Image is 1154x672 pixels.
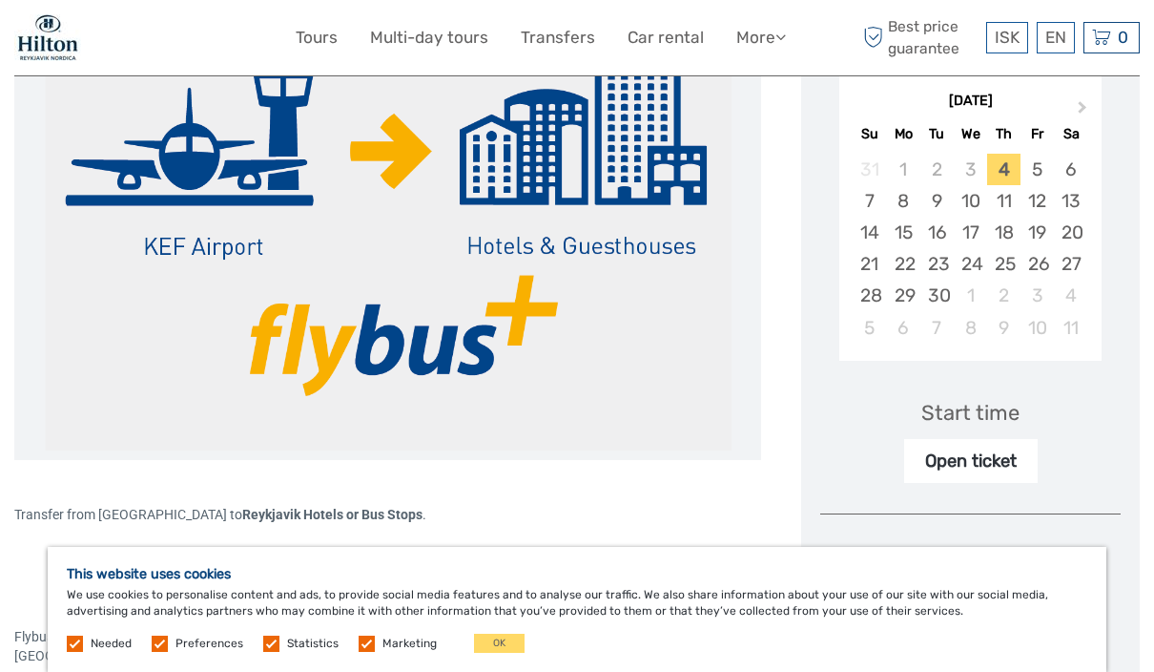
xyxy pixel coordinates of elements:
[1037,22,1075,53] div: EN
[1020,121,1054,147] div: Fr
[1115,28,1131,47] span: 0
[14,14,81,61] img: 1846-e7c6c28a-36f7-44b6-aaf6-bfd1581794f2_logo_small.jpg
[987,185,1020,217] div: Choose Thursday, September 11th, 2025
[1020,154,1054,185] div: Choose Friday, September 5th, 2025
[1020,217,1054,248] div: Choose Friday, September 19th, 2025
[853,280,886,311] div: Choose Sunday, September 28th, 2025
[920,121,954,147] div: Tu
[987,154,1020,185] div: Choose Thursday, September 4th, 2025
[987,312,1020,344] div: Choose Thursday, October 9th, 2025
[839,92,1102,112] div: [DATE]
[175,636,243,652] label: Preferences
[853,121,886,147] div: Su
[1020,312,1054,344] div: Choose Friday, October 10th, 2025
[920,312,954,344] div: Choose Tuesday, October 7th, 2025
[920,248,954,280] div: Choose Tuesday, September 23rd, 2025
[67,566,1087,582] h5: This website uses cookies
[954,312,987,344] div: Choose Wednesday, October 8th, 2025
[853,217,886,248] div: Choose Sunday, September 14th, 2025
[887,280,920,311] div: Choose Monday, September 29th, 2025
[920,185,954,217] div: Choose Tuesday, September 9th, 2025
[1054,280,1087,311] div: Choose Saturday, October 4th, 2025
[1069,96,1100,127] button: Next Month
[920,280,954,311] div: Choose Tuesday, September 30th, 2025
[422,507,426,522] span: .
[628,24,704,52] a: Car rental
[887,217,920,248] div: Choose Monday, September 15th, 2025
[954,248,987,280] div: Choose Wednesday, September 24th, 2025
[887,185,920,217] div: Choose Monday, September 8th, 2025
[1054,154,1087,185] div: Choose Saturday, September 6th, 2025
[382,636,437,652] label: Marketing
[853,248,886,280] div: Choose Sunday, September 21st, 2025
[1054,121,1087,147] div: Sa
[954,217,987,248] div: Choose Wednesday, September 17th, 2025
[845,154,1095,344] div: month 2025-09
[920,154,954,185] div: Not available Tuesday, September 2nd, 2025
[920,217,954,248] div: Choose Tuesday, September 16th, 2025
[887,312,920,344] div: Choose Monday, October 6th, 2025
[474,634,525,653] button: OK
[858,16,981,58] span: Best price guarantee
[27,33,216,49] p: Chat now
[987,121,1020,147] div: Th
[954,121,987,147] div: We
[1020,280,1054,311] div: Choose Friday, October 3rd, 2025
[954,185,987,217] div: Choose Wednesday, September 10th, 2025
[1054,248,1087,280] div: Choose Saturday, September 27th, 2025
[887,248,920,280] div: Choose Monday, September 22nd, 2025
[1054,217,1087,248] div: Choose Saturday, September 20th, 2025
[954,280,987,311] div: Choose Wednesday, October 1st, 2025
[954,154,987,185] div: Not available Wednesday, September 3rd, 2025
[887,121,920,147] div: Mo
[1020,248,1054,280] div: Choose Friday, September 26th, 2025
[987,217,1020,248] div: Choose Thursday, September 18th, 2025
[242,507,422,522] strong: Reykjavik Hotels or Bus Stops
[14,507,422,522] span: Transfer from [GEOGRAPHIC_DATA] to
[853,312,886,344] div: Choose Sunday, October 5th, 2025
[736,24,786,52] a: More
[521,24,595,52] a: Transfers
[1054,185,1087,217] div: Choose Saturday, September 13th, 2025
[287,636,339,652] label: Statistics
[921,398,1020,428] div: Start time
[987,280,1020,311] div: Choose Thursday, October 2nd, 2025
[853,154,886,185] div: Not available Sunday, August 31st, 2025
[14,629,643,663] span: Flybus operates in connection with all arriving flights at [GEOGRAPHIC_DATA] with direct transpor...
[219,30,242,52] button: Open LiveChat chat widget
[887,154,920,185] div: Not available Monday, September 1st, 2025
[995,28,1020,47] span: ISK
[904,439,1038,483] div: Open ticket
[48,547,1106,672] div: We use cookies to personalise content and ads, to provide social media features and to analyse ou...
[1020,185,1054,217] div: Choose Friday, September 12th, 2025
[370,24,488,52] a: Multi-day tours
[853,185,886,217] div: Choose Sunday, September 7th, 2025
[296,24,338,52] a: Tours
[91,636,132,652] label: Needed
[1054,312,1087,344] div: Choose Saturday, October 11th, 2025
[987,248,1020,280] div: Choose Thursday, September 25th, 2025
